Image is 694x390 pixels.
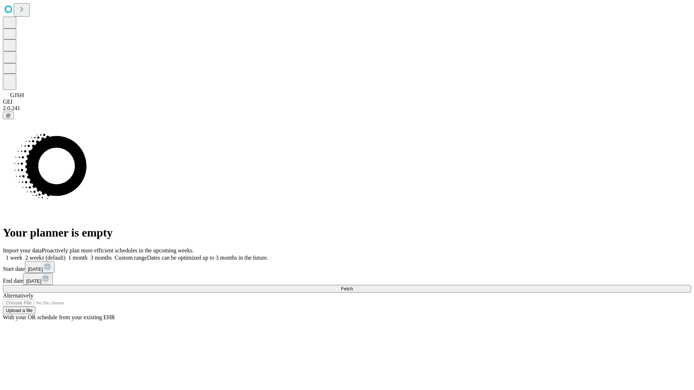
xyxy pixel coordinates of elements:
div: End date [3,273,691,285]
span: 2 weeks (default) [25,255,65,261]
div: 2.0.241 [3,105,691,112]
span: Alternatively [3,292,33,299]
span: 3 months [90,255,112,261]
span: GJSH [10,92,24,98]
span: Dates can be optimized up to 3 months in the future. [147,255,268,261]
span: Fetch [341,286,353,291]
span: 1 month [68,255,87,261]
span: @ [6,113,11,118]
span: 1 week [6,255,22,261]
span: Proactively plan more efficient schedules in the upcoming weeks. [42,247,194,253]
span: Custom range [115,255,147,261]
span: Import your data [3,247,42,253]
button: Fetch [3,285,691,292]
span: [DATE] [28,266,43,272]
button: @ [3,112,14,119]
button: [DATE] [23,273,53,285]
div: GEI [3,99,691,105]
button: [DATE] [25,261,55,273]
span: With your OR schedule from your existing EHR [3,314,115,320]
h1: Your planner is empty [3,226,691,239]
button: Upload a file [3,307,35,314]
div: Start date [3,261,691,273]
span: [DATE] [26,278,41,284]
